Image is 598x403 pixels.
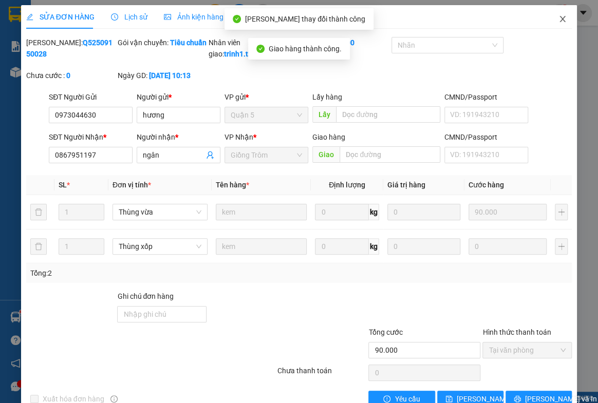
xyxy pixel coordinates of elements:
div: CMND/Passport [444,91,528,103]
input: VD: Bàn, Ghế [216,204,307,220]
span: kg [369,204,379,220]
div: [PERSON_NAME]: [26,37,116,60]
span: [PERSON_NAME] thay đổi thành công [245,15,365,23]
span: 0 [92,54,97,64]
td: CR: [4,52,79,66]
div: Người gửi [137,91,220,103]
button: delete [30,204,47,220]
span: Lịch sử [111,13,147,21]
span: info-circle [110,395,118,402]
td: CC: [79,52,153,66]
span: picture [164,13,171,21]
span: VP Nhận [225,133,253,141]
label: Hình thức thanh toán [482,328,551,336]
span: Tổng cước [368,328,402,336]
span: SL [59,181,67,189]
span: 0986587532 [80,34,126,44]
span: check-circle [256,45,265,53]
div: SĐT Người Nhận [49,131,133,143]
span: Giao hàng thành công. [269,45,342,53]
span: close [558,15,567,23]
div: Nhân viên giao: [209,37,298,60]
span: Giồng Trôm [29,11,72,21]
p: Nhận: [80,11,153,21]
span: Ảnh kiện hàng [164,13,223,21]
span: Tại văn phòng [489,342,566,358]
div: CMND/Passport [444,131,528,143]
span: Mỹ Tho [101,11,129,21]
div: SĐT Người Gửi [49,91,133,103]
div: Ngày GD: [117,70,207,81]
b: Tiêu chuẩn [170,39,206,47]
button: delete [30,238,47,255]
input: 0 [469,204,547,220]
span: Định lượng [329,181,365,189]
span: SL: [135,71,147,81]
span: Đơn vị tính [113,181,151,189]
span: 30.000 [16,54,42,64]
b: 0 [66,71,70,80]
input: VD: Bàn, Ghế [216,238,307,255]
span: SỬA ĐƠN HÀNG [26,13,95,21]
div: Cước rồi : [300,37,389,48]
span: Lấy hàng [312,93,342,101]
input: Ghi chú đơn hàng [117,306,207,322]
div: VP gửi [225,91,308,103]
span: clock-circle [111,13,118,21]
span: 1 - Thùng nhỏ (gt) [4,71,69,81]
span: Cước hàng [469,181,504,189]
input: 0 [469,238,547,255]
span: Thư [4,23,19,32]
span: 1 [147,70,153,82]
span: check-circle [233,15,241,23]
label: Ghi chú đơn hàng [117,292,174,300]
div: Gói vận chuyển: [117,37,207,48]
span: kg [369,238,379,255]
span: Giao hàng [312,133,345,141]
span: edit [26,13,33,21]
div: Tổng: 2 [30,267,232,279]
b: trinh1.thaochau [224,50,276,58]
input: 0 [387,204,460,220]
button: Close [548,5,577,34]
span: Lấy [312,106,336,123]
input: 0 [387,238,460,255]
span: Mai [80,23,94,32]
span: Quận 5 [231,107,302,123]
div: Người nhận [137,131,220,143]
button: plus [555,204,568,220]
span: Giao [312,146,340,163]
p: Gửi từ: [4,11,78,21]
b: [DATE] 10:13 [148,71,190,80]
span: Thùng vừa [119,204,201,220]
span: Giá trị hàng [387,181,425,189]
div: Chưa cước : [26,70,116,81]
span: Thùng xốp [119,239,201,254]
div: Chưa thanh toán [276,365,368,383]
input: Dọc đường [340,146,440,163]
span: user-add [206,151,214,159]
input: Dọc đường [336,106,440,123]
span: Giồng Trôm [231,147,302,163]
button: plus [555,238,568,255]
span: Tên hàng [216,181,249,189]
span: 0369296001 [4,34,50,44]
